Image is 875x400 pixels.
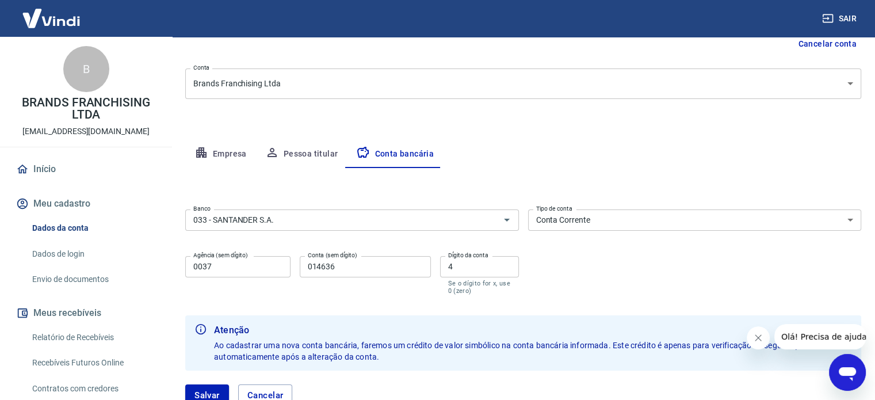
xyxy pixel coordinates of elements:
p: BRANDS FRANCHISING LTDA [9,97,163,121]
img: Vindi [14,1,89,36]
a: Dados da conta [28,216,158,240]
button: Abrir [499,212,515,228]
a: Envio de documentos [28,268,158,291]
button: Meu cadastro [14,191,158,216]
a: Relatório de Recebíveis [28,326,158,349]
button: Conta bancária [347,140,443,168]
a: Dados de login [28,242,158,266]
button: Cancelar conta [793,33,861,55]
label: Agência (sem dígito) [193,251,248,260]
span: Ao cadastrar uma nova conta bancária, faremos um crédito de valor simbólico na conta bancária inf... [214,341,847,361]
p: Se o dígito for x, use 0 (zero) [448,280,511,295]
button: Meus recebíveis [14,300,158,326]
button: Sair [820,8,861,29]
a: Recebíveis Futuros Online [28,351,158,375]
button: Pessoa titular [256,140,347,168]
label: Tipo de conta [536,204,572,213]
label: Banco [193,204,211,213]
iframe: Botão para abrir a janela de mensagens [829,354,866,391]
span: Olá! Precisa de ajuda? [7,8,97,17]
iframe: Mensagem da empresa [774,324,866,349]
b: Atenção [214,323,852,337]
p: [EMAIL_ADDRESS][DOMAIN_NAME] [22,125,150,138]
iframe: Fechar mensagem [747,326,770,349]
label: Dígito da conta [448,251,488,260]
a: Início [14,157,158,182]
label: Conta (sem dígito) [308,251,357,260]
div: Brands Franchising Ltda [185,68,861,99]
div: B [63,46,109,92]
label: Conta [193,63,209,72]
button: Empresa [185,140,256,168]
